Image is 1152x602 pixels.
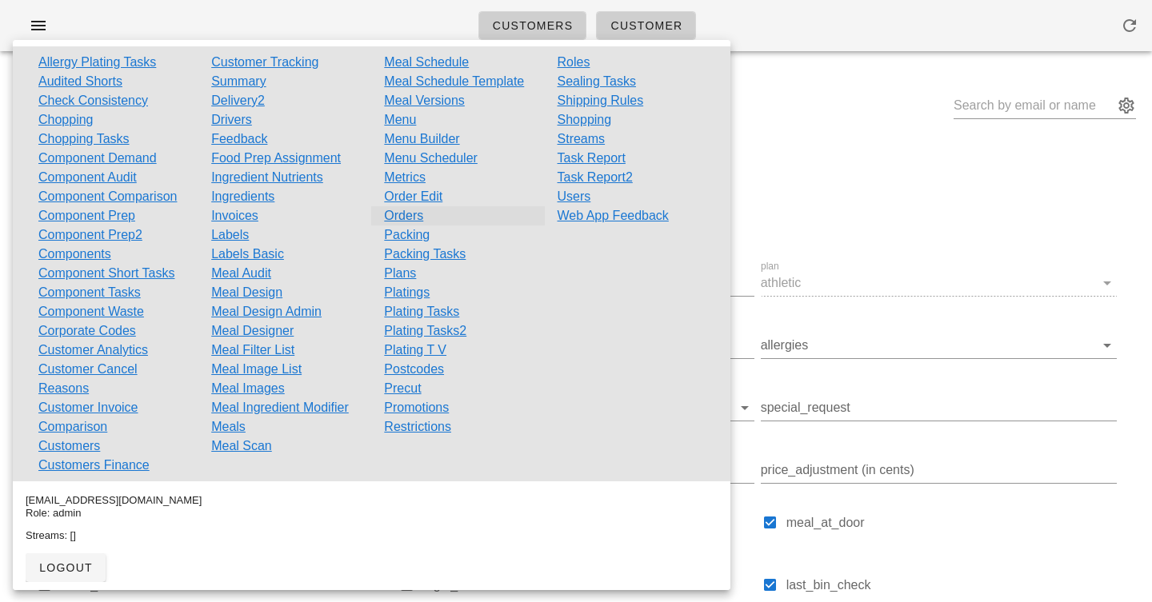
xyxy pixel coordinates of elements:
[558,168,633,187] a: Task Report2
[38,302,144,321] a: Component Waste
[38,561,93,574] span: logout
[384,302,459,321] a: Plating Tasks
[384,130,459,149] a: Menu Builder
[384,168,426,187] a: Metrics
[384,187,442,206] a: Order Edit
[211,437,272,456] a: Meal Scan
[211,302,322,321] a: Meal Design Admin
[384,225,430,245] a: Packing
[384,149,478,168] a: Menu Scheduler
[558,149,626,168] a: Task Report
[38,341,148,360] a: Customer Analytics
[558,130,606,149] a: Streams
[38,225,142,245] a: Component Prep2
[384,206,423,225] a: Orders
[558,53,590,72] a: Roles
[761,333,1117,358] div: allergies
[38,264,174,283] a: Component Short Tasks
[38,321,136,341] a: Corporate Codes
[384,341,446,360] a: Plating T V
[478,11,587,40] a: Customers
[761,261,779,273] label: plan
[558,206,669,225] a: Web App Feedback
[38,398,186,437] a: Customer Invoice Comparison
[384,379,421,398] a: Precut
[211,245,284,264] a: Labels Basic
[596,11,696,40] a: Customer
[26,529,718,542] div: Streams: []
[786,515,1117,531] label: meal_at_door
[384,417,451,437] a: Restrictions
[211,360,302,379] a: Meal Image List
[558,72,636,91] a: Sealing Tasks
[38,130,130,149] a: Chopping Tasks
[211,283,282,302] a: Meal Design
[38,187,177,206] a: Component Comparison
[26,507,718,520] div: Role: admin
[38,91,148,110] a: Check Consistency
[384,321,466,341] a: Plating Tasks2
[38,110,94,130] a: Chopping
[26,553,106,582] button: logout
[384,245,466,264] a: Packing Tasks
[384,53,469,72] a: Meal Schedule
[38,437,100,456] a: Customers
[38,360,186,398] a: Customer Cancel Reasons
[38,245,111,264] a: Components
[211,53,358,91] a: Customer Tracking Summary
[558,91,644,110] a: Shipping Rules
[211,187,274,206] a: Ingredients
[558,187,591,206] a: Users
[761,270,1117,296] div: planathletic
[38,206,135,225] a: Component Prep
[211,379,285,398] a: Meal Images
[384,283,430,302] a: Platings
[211,110,252,130] a: Drivers
[211,130,267,149] a: Feedback
[492,19,574,32] span: Customers
[38,283,141,302] a: Component Tasks
[384,398,449,417] a: Promotions
[211,225,249,245] a: Labels
[384,360,444,379] a: Postcodes
[384,72,524,91] a: Meal Schedule Template
[384,110,416,130] a: Menu
[211,149,341,168] a: Food Prep Assignment
[211,417,246,437] a: Meals
[211,168,323,187] a: Ingredient Nutrients
[211,91,265,110] a: Delivery2
[38,53,156,72] a: Allergy Plating Tasks
[211,206,258,225] a: Invoices
[610,19,682,32] span: Customer
[384,91,465,110] a: Meal Versions
[558,110,612,130] a: Shopping
[211,398,349,417] a: Meal Ingredient Modifier
[26,494,718,507] div: [EMAIL_ADDRESS][DOMAIN_NAME]
[10,142,1142,193] div: [PERSON_NAME] ([EMAIL_ADDRESS][DOMAIN_NAME])
[211,321,294,341] a: Meal Designer
[38,456,150,475] a: Customers Finance
[1117,96,1136,115] button: appended action
[38,149,157,168] a: Component Demand
[786,577,1117,593] label: last_bin_check
[384,264,416,283] a: Plans
[38,72,122,91] a: Audited Shorts
[954,93,1114,118] input: Search by email or name
[211,341,294,360] a: Meal Filter List
[38,168,137,187] a: Component Audit
[211,264,271,283] a: Meal Audit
